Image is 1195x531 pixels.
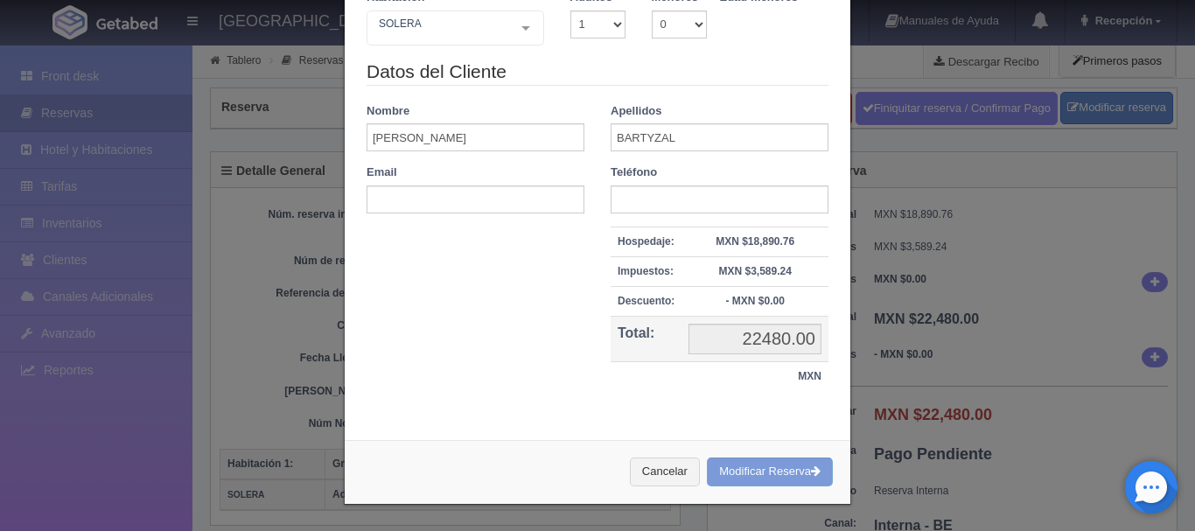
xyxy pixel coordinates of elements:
strong: - MXN $0.00 [725,295,784,307]
label: Teléfono [611,164,657,181]
strong: MXN $3,589.24 [718,265,791,277]
label: Apellidos [611,103,662,120]
strong: MXN [798,370,821,382]
th: Impuestos: [611,256,681,286]
span: SOLERA [374,15,508,32]
input: Seleccionar hab. [374,15,385,43]
strong: MXN $18,890.76 [716,235,794,248]
th: Hospedaje: [611,227,681,256]
label: Email [367,164,397,181]
label: Nombre [367,103,409,120]
button: Cancelar [630,458,700,486]
th: Descuento: [611,286,681,316]
legend: Datos del Cliente [367,59,828,86]
th: Total: [611,317,681,362]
